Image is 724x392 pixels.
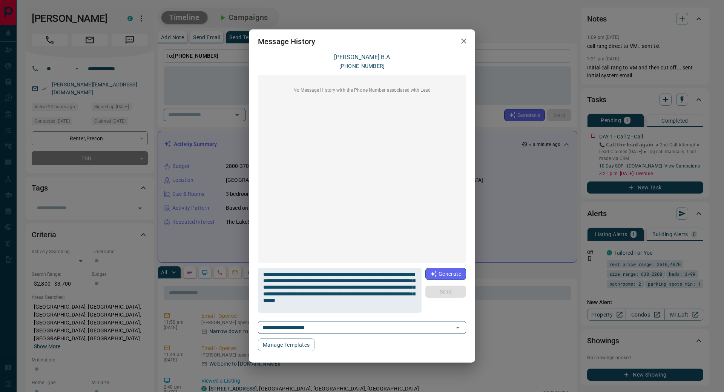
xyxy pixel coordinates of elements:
button: Open [452,322,463,333]
h2: Message History [249,29,324,54]
button: Manage Templates [258,338,314,351]
p: No Message History with the Phone Number associated with Lead [262,87,462,94]
p: [PHONE_NUMBER] [339,62,385,70]
a: [PERSON_NAME] B.A [334,54,390,61]
button: Generate [425,268,466,280]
